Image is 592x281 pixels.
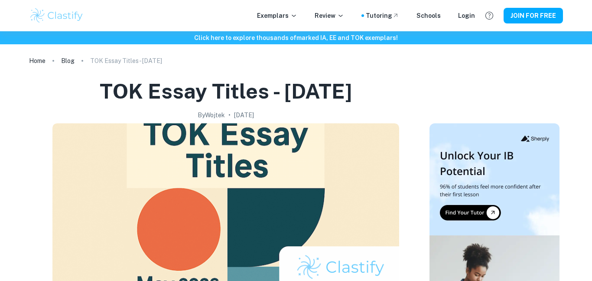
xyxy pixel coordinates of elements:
[61,55,75,67] a: Blog
[29,55,46,67] a: Home
[29,7,84,24] img: Clastify logo
[257,11,297,20] p: Exemplars
[100,77,352,105] h1: TOK Essay Titles - [DATE]
[234,110,254,120] h2: [DATE]
[228,110,231,120] p: •
[90,56,162,66] p: TOK Essay Titles - [DATE]
[198,110,225,120] h2: By Wojtek
[482,8,497,23] button: Help and Feedback
[504,8,563,23] button: JOIN FOR FREE
[458,11,475,20] a: Login
[366,11,399,20] a: Tutoring
[416,11,441,20] a: Schools
[315,11,344,20] p: Review
[2,33,590,43] h6: Click here to explore thousands of marked IA, EE and TOK exemplars !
